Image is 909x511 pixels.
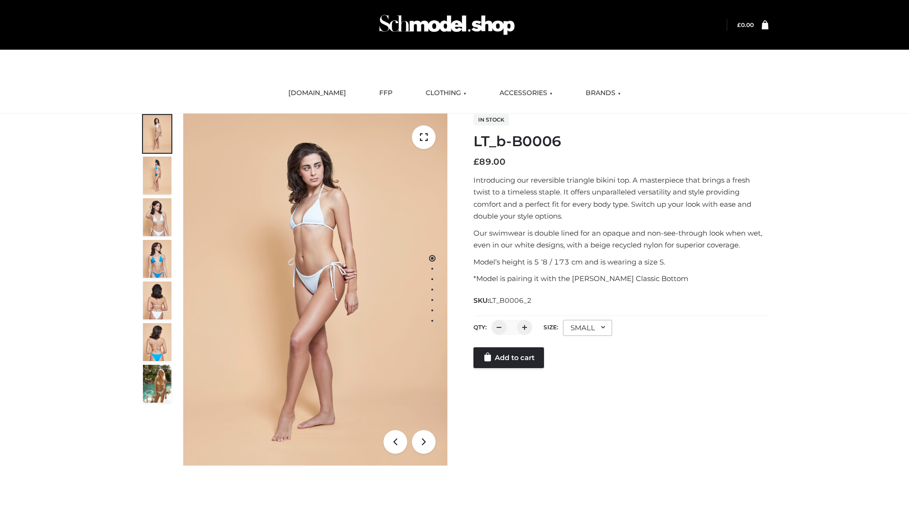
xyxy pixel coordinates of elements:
[143,115,171,153] img: ArielClassicBikiniTop_CloudNine_AzureSky_OW114ECO_1-scaled.jpg
[737,21,754,28] a: £0.00
[419,83,473,104] a: CLOTHING
[183,114,447,466] img: LT_b-B0006
[281,83,353,104] a: [DOMAIN_NAME]
[473,347,544,368] a: Add to cart
[143,157,171,194] img: ArielClassicBikiniTop_CloudNine_AzureSky_OW114ECO_2-scaled.jpg
[376,6,518,44] img: Schmodel Admin 964
[579,83,628,104] a: BRANDS
[544,324,558,331] label: Size:
[143,365,171,403] img: Arieltop_CloudNine_AzureSky2.jpg
[143,198,171,236] img: ArielClassicBikiniTop_CloudNine_AzureSky_OW114ECO_3-scaled.jpg
[473,133,768,150] h1: LT_b-B0006
[737,21,741,28] span: £
[737,21,754,28] bdi: 0.00
[473,227,768,251] p: Our swimwear is double lined for an opaque and non-see-through look when wet, even in our white d...
[473,273,768,285] p: *Model is pairing it with the [PERSON_NAME] Classic Bottom
[473,174,768,222] p: Introducing our reversible triangle bikini top. A masterpiece that brings a fresh twist to a time...
[473,295,533,306] span: SKU:
[489,296,532,305] span: LT_B0006_2
[143,240,171,278] img: ArielClassicBikiniTop_CloudNine_AzureSky_OW114ECO_4-scaled.jpg
[492,83,560,104] a: ACCESSORIES
[473,157,479,167] span: £
[143,323,171,361] img: ArielClassicBikiniTop_CloudNine_AzureSky_OW114ECO_8-scaled.jpg
[563,320,612,336] div: SMALL
[143,282,171,319] img: ArielClassicBikiniTop_CloudNine_AzureSky_OW114ECO_7-scaled.jpg
[473,157,506,167] bdi: 89.00
[473,256,768,268] p: Model’s height is 5 ‘8 / 173 cm and is wearing a size S.
[372,83,400,104] a: FFP
[473,324,487,331] label: QTY:
[473,114,509,125] span: In stock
